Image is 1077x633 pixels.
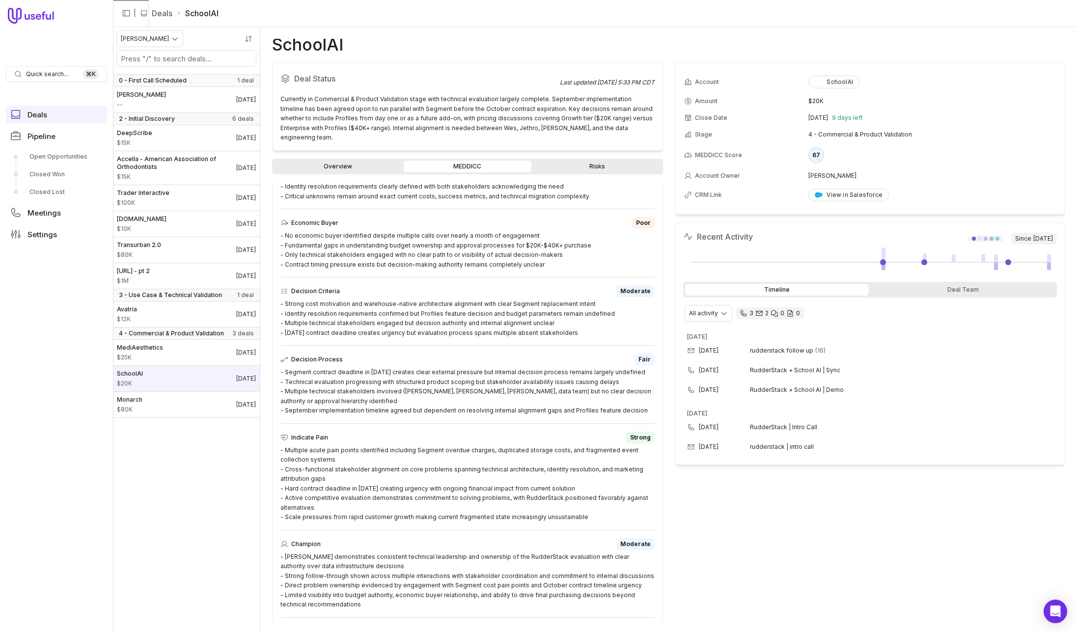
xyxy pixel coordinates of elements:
div: - No economic buyer identified despite multiple calls over nearly a month of engagement - Fundame... [280,231,655,269]
a: Accella - American Association of Orthodontists$15K[DATE] [113,151,260,185]
a: Monarch$80K[DATE] [113,392,260,417]
span: Amount [117,173,236,181]
span: Moderate [620,287,651,295]
div: Indicate Pain [280,432,655,443]
a: Deals [6,106,107,123]
span: 6 deals [232,115,254,123]
span: Quick search... [26,70,68,78]
span: 3 - Use Case & Technical Validation [119,291,222,299]
div: Decision Criteria [280,285,655,297]
time: [DATE] [687,333,707,340]
a: DeepScribe$15K[DATE] [113,125,260,151]
a: Open Opportunities [6,149,107,165]
div: 67 [808,147,824,163]
button: Collapse sidebar [119,6,134,21]
span: Amount [117,225,166,233]
a: MEDDICC [404,161,531,172]
div: SchoolAI [815,78,853,86]
span: rudderstack | intro call [750,443,814,451]
h1: SchoolAI [272,39,343,51]
span: Amount [117,406,142,413]
kbd: ⌘ K [83,69,99,79]
span: RudderStack + School AI | Demo [750,386,1042,394]
span: Meetings [28,209,61,217]
span: Amount [117,380,143,387]
span: SchoolAI [117,370,143,378]
span: Amount [117,101,166,109]
time: Deal Close Date [236,349,256,357]
span: 1 deal [237,291,254,299]
div: Deal Team [871,284,1055,296]
span: 4 - Commercial & Product Validation [119,330,224,337]
a: Meetings [6,204,107,221]
a: [PERSON_NAME]--[DATE] [113,87,260,112]
td: 4 - Commercial & Product Validation [808,127,1056,142]
time: Deal Close Date [236,164,256,172]
div: Decision Process [280,354,655,365]
span: Stage [695,131,712,138]
time: Deal Close Date [236,134,256,142]
a: Settings [6,225,107,243]
span: Account [695,78,719,86]
div: - Multiple acute pain points identified including Segment overdue charges, duplicated storage cos... [280,445,655,522]
span: 1 deal [237,77,254,84]
span: Transurban 2.0 [117,241,161,249]
span: Amount [117,251,161,259]
div: Open Intercom Messenger [1044,600,1067,623]
a: Overview [274,161,402,172]
div: Champion [280,538,655,550]
a: Trader Interactive$100K[DATE] [113,185,260,211]
span: [URL] - pt 2 [117,267,150,275]
div: Last updated [560,79,655,86]
a: MediAesthetics$25K[DATE] [113,340,260,365]
span: Deals [28,111,47,118]
a: Closed Won [6,166,107,182]
input: Search deals by name [117,51,256,66]
span: Avatria [117,305,137,313]
div: Pipeline submenu [6,149,107,200]
td: $20K [808,93,1056,109]
span: Amount [695,97,718,105]
div: - Segment contract deadline in [DATE] creates clear external pressure but internal decision proce... [280,367,655,415]
span: CRM Link [695,191,722,199]
div: Economic Buyer [280,217,655,229]
button: SchoolAI [808,76,859,88]
span: RudderStack | Intro Call [750,423,1042,431]
time: [DATE] 5:33 PM CDT [597,79,655,86]
time: [DATE] [1033,235,1053,243]
a: Pipeline [6,127,107,145]
a: Deals [152,7,172,19]
span: | [134,7,136,19]
div: View in Salesforce [815,191,883,199]
time: [DATE] [687,410,707,417]
span: Moderate [620,540,651,548]
time: Deal Close Date [236,310,256,318]
div: 3 calls and 2 email threads [736,307,804,319]
h2: Recent Activity [683,231,753,243]
a: View in Salesforce [808,189,889,201]
span: Poor [636,219,651,227]
span: 0 - First Call Scheduled [119,77,187,84]
a: SchoolAI$20K[DATE] [113,366,260,391]
a: Transurban 2.0$80K[DATE] [113,237,260,263]
a: Avatria$12K[DATE] [113,302,260,327]
span: Close Date [695,114,727,122]
div: - [PERSON_NAME] demonstrates consistent technical leadership and ownership of the RudderStack eva... [280,552,655,609]
time: [DATE] [699,347,718,355]
span: Trader Interactive [117,189,169,197]
span: Account Owner [695,172,740,180]
span: [DOMAIN_NAME] [117,215,166,223]
span: Amount [117,139,152,147]
li: SchoolAI [176,7,219,19]
span: Pipeline [28,133,55,140]
a: Closed Lost [6,184,107,200]
time: [DATE] [699,423,718,431]
span: rudderstack follow up [750,347,813,355]
div: - Strong cost motivation and warehouse-native architecture alignment with clear Segment replaceme... [280,299,655,337]
a: [URL] - pt 2$1M[DATE] [113,263,260,289]
span: Monarch [117,396,142,404]
div: Currently in Commercial & Product Validation stage with technical evaluation largely complete. Se... [280,94,655,142]
span: Amount [117,315,137,323]
span: Strong [630,434,651,441]
time: Deal Close Date [236,375,256,383]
